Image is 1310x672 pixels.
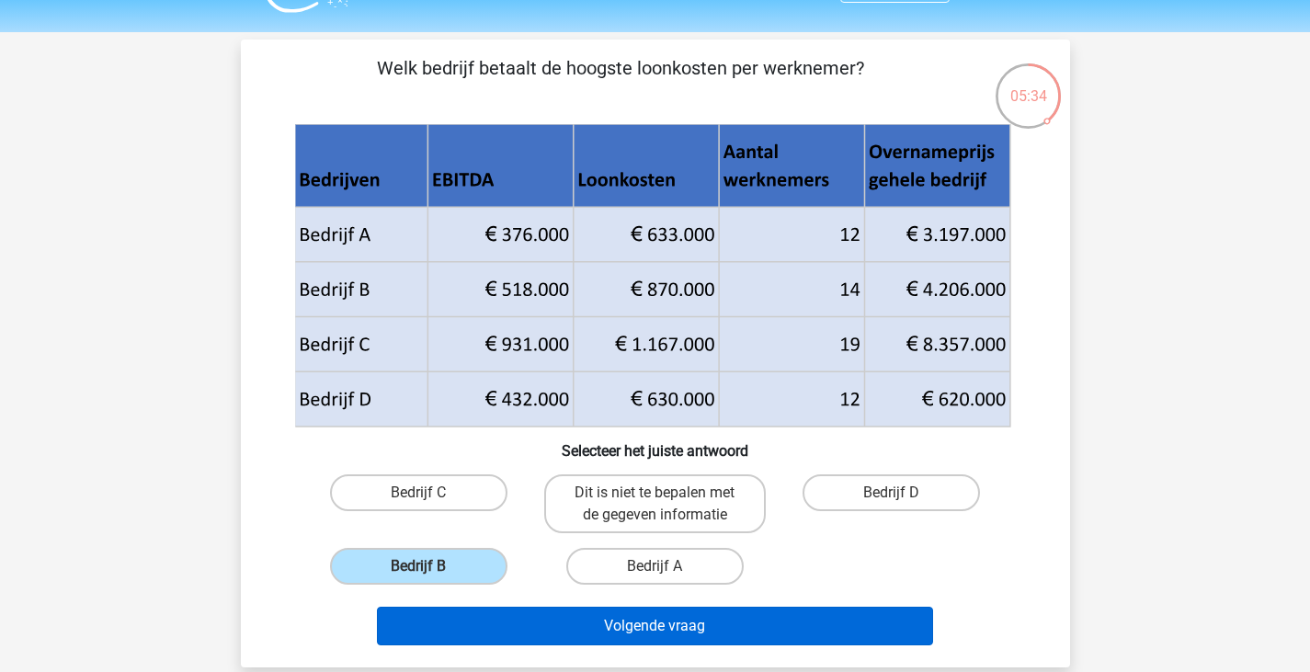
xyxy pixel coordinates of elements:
label: Bedrijf D [803,474,980,511]
div: 05:34 [994,62,1063,108]
label: Dit is niet te bepalen met de gegeven informatie [544,474,766,533]
label: Bedrijf B [330,548,507,585]
label: Bedrijf A [566,548,744,585]
button: Volgende vraag [377,607,933,645]
label: Bedrijf C [330,474,507,511]
h6: Selecteer het juiste antwoord [270,427,1041,460]
p: Welk bedrijf betaalt de hoogste loonkosten per werknemer? [270,54,972,109]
